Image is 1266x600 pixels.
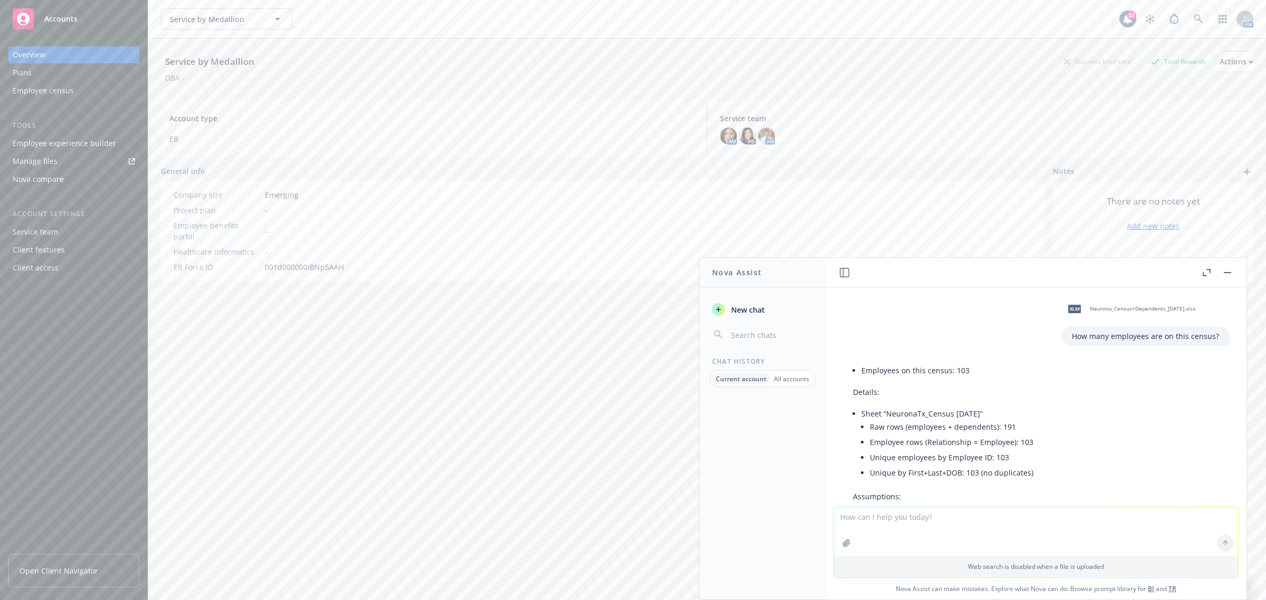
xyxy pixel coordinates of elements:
span: - [265,246,267,257]
span: Account type [169,113,694,124]
p: Web search is disabled when a file is uploaded [840,562,1232,571]
h1: Nova Assist [712,267,762,278]
button: New chat [708,300,817,319]
span: - [265,226,267,237]
img: photo [739,128,756,144]
span: Accounts [44,15,78,23]
li: Raw rows (employees + dependents): 191 [870,419,1093,434]
div: Client access [13,259,59,276]
div: Chat History [699,357,826,366]
a: Overview [8,46,139,63]
a: Nova compare [8,171,139,188]
span: Neurona_Census+Dependents_[DATE].xlsx [1090,305,1195,312]
li: Employee rows (Relationship = Employee): 103 [870,434,1093,450]
a: Report a Bug [1164,8,1185,30]
button: Actions [1220,51,1253,72]
p: Assumptions: [853,491,1093,502]
img: photo [720,128,737,144]
li: Sheet “NeuronaTx_Census [DATE]” [861,406,1093,482]
span: New chat [729,304,765,315]
img: photo [758,128,775,144]
a: Manage files [8,153,139,170]
a: Employee experience builder [8,135,139,152]
a: Add new notes [1127,220,1179,231]
div: DBA: - [165,72,185,83]
div: Overview [13,46,45,63]
span: Notes [1053,166,1075,178]
span: General info [161,166,205,177]
div: Service by Medallion [161,55,258,69]
p: Current account [716,374,766,383]
a: Search [1188,8,1209,30]
a: add [1241,166,1253,178]
div: Business Insurance [1059,55,1137,68]
div: Account settings [8,209,139,219]
div: xlsxNeurona_Census+Dependents_[DATE].xlsx [1061,296,1197,322]
div: Company size [174,189,261,200]
p: Details: [853,386,1093,398]
a: Plans [8,64,139,81]
li: Unique by First+Last+DOB: 103 (no duplicates) [870,465,1093,480]
span: Service by Medallion [170,14,261,25]
div: Employee census [13,82,74,99]
a: Stop snowing [1139,8,1160,30]
a: Accounts [8,4,139,34]
div: Employee benefits portal [174,220,261,242]
a: Client access [8,259,139,276]
a: BI [1148,584,1154,593]
span: - [265,205,267,216]
span: Open Client Navigator [20,565,98,576]
div: 10 [1127,11,1136,20]
a: Employee census [8,82,139,99]
div: Nova compare [13,171,64,188]
div: Project plan [174,205,261,216]
p: How many employees are on this census? [1072,331,1219,342]
span: xlsx [1068,305,1081,313]
div: Healthcare Informatics [174,246,261,257]
a: Client features [8,241,139,258]
div: Tools [8,120,139,131]
span: There are no notes yet [1107,195,1200,208]
div: Service team [13,224,58,240]
input: Search chats [729,327,813,342]
li: Unique employees by Employee ID: 103 [870,450,1093,465]
div: Employee experience builder [13,135,116,152]
div: EB Force ID [174,262,261,273]
button: Service by Medallion [161,8,293,30]
a: Service team [8,224,139,240]
div: Total Rewards [1145,55,1211,68]
span: Service team [720,113,1245,124]
div: Manage files [13,153,57,170]
span: 001d000000IBNp5AAH [265,262,344,273]
li: Employees on this census: 103 [861,363,1093,378]
a: TR [1168,584,1176,593]
div: Plans [13,64,32,81]
span: Nova Assist can make mistakes. Explore what Nova can do: Browse prompt library for and [830,578,1242,599]
span: Emerging [265,189,299,200]
p: All accounts [774,374,809,383]
a: Switch app [1212,8,1233,30]
div: Client features [13,241,65,258]
span: EB [169,133,694,144]
div: Actions [1220,52,1253,72]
